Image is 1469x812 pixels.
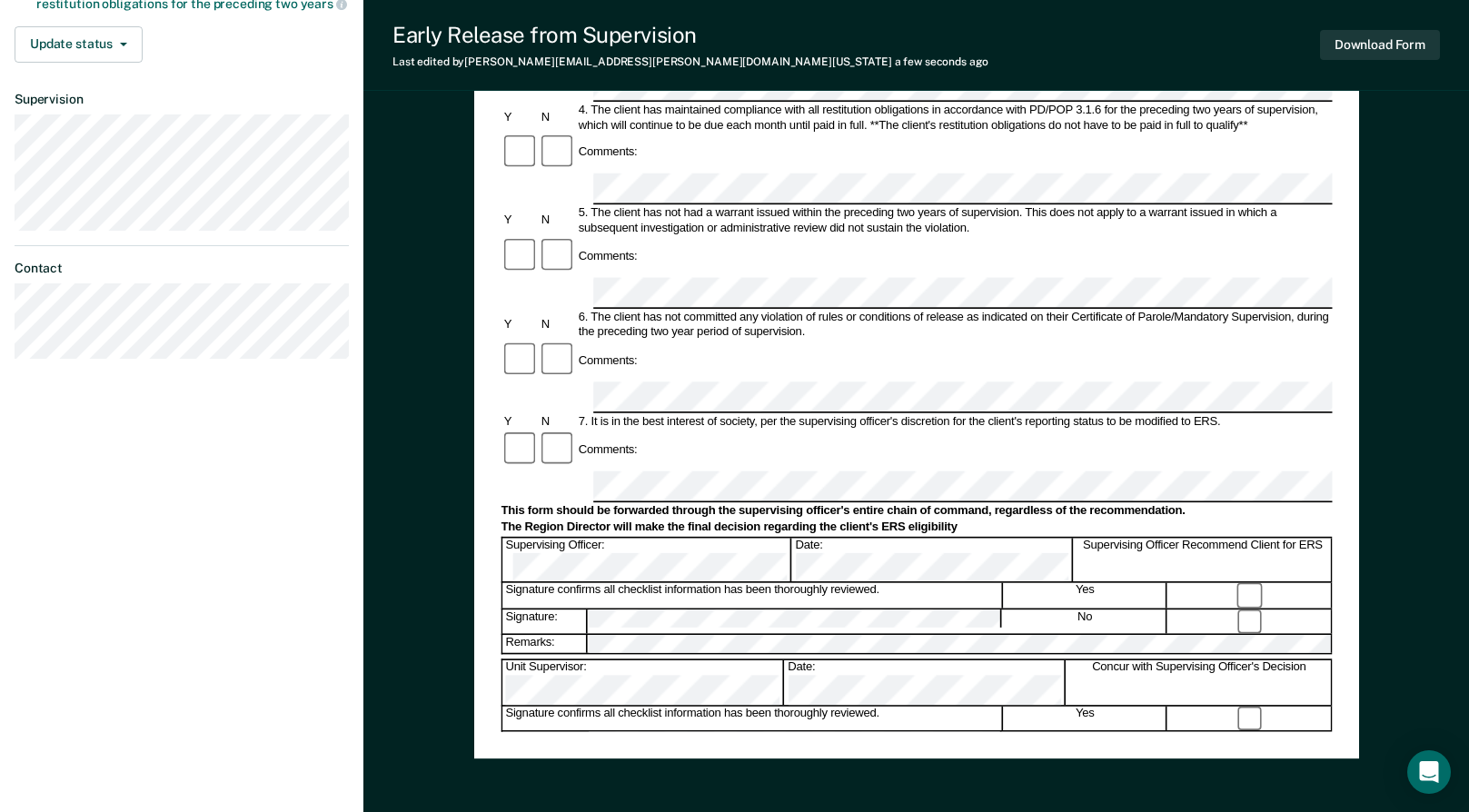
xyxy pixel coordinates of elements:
[501,318,538,332] div: Y
[502,609,587,634] div: Signature:
[1004,584,1167,609] div: Yes
[501,214,538,229] div: Y
[501,415,538,430] div: Y
[15,261,349,276] dt: Contact
[501,520,1332,535] div: The Region Director will make the final decision regarding the client's ERS eligibility
[392,55,988,68] div: Last edited by [PERSON_NAME][EMAIL_ADDRESS][PERSON_NAME][DOMAIN_NAME][US_STATE]
[1004,706,1167,730] div: Yes
[575,103,1332,133] div: 4. The client has maintained compliance with all restitution obligations in accordance with PD/PO...
[575,145,640,160] div: Comments:
[15,92,349,107] dt: Supervision
[538,111,575,125] div: N
[392,22,988,48] div: Early Release from Supervision
[1320,30,1440,60] button: Download Form
[501,504,1332,519] div: This form should be forwarded through the supervising officer's entire chain of command, regardle...
[792,538,1073,582] div: Date:
[575,353,640,368] div: Comments:
[538,214,575,229] div: N
[502,660,783,705] div: Unit Supervisor:
[1075,538,1332,582] div: Supervising Officer Recommend Client for ERS
[575,250,640,264] div: Comments:
[538,318,575,332] div: N
[502,706,1002,730] div: Signature confirms all checklist information has been thoroughly reviewed.
[15,26,143,63] button: Update status
[575,442,640,457] div: Comments:
[538,415,575,430] div: N
[895,55,988,68] span: a few seconds ago
[575,415,1332,430] div: 7. It is in the best interest of society, per the supervising officer's discretion for the client...
[502,538,790,582] div: Supervising Officer:
[1067,660,1333,705] div: Concur with Supervising Officer's Decision
[785,660,1066,705] div: Date:
[502,584,1002,609] div: Signature confirms all checklist information has been thoroughly reviewed.
[575,207,1332,237] div: 5. The client has not had a warrant issued within the preceding two years of supervision. This do...
[575,311,1332,341] div: 6. The client has not committed any violation of rules or conditions of release as indicated on t...
[502,635,588,653] div: Remarks:
[1407,750,1451,794] div: Open Intercom Messenger
[501,111,538,125] div: Y
[1004,609,1167,634] div: No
